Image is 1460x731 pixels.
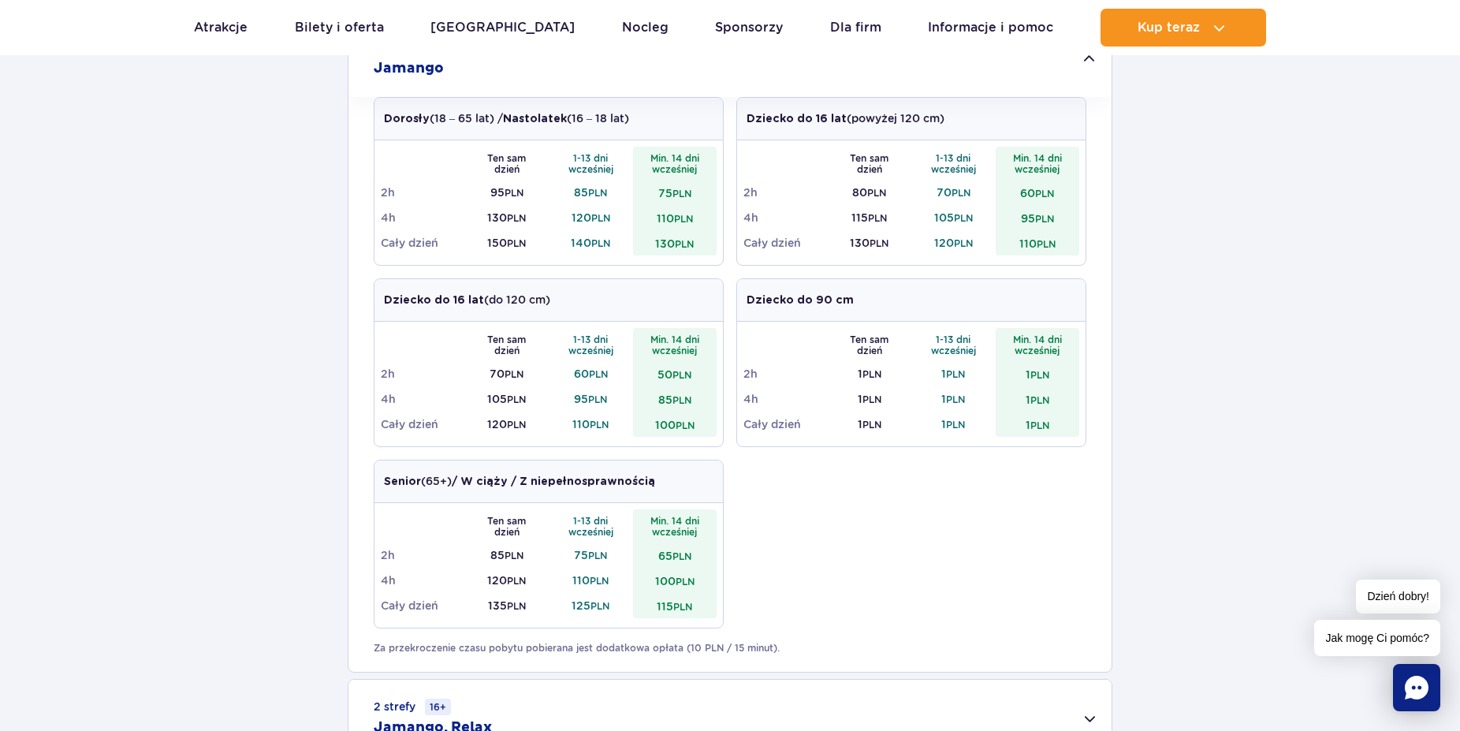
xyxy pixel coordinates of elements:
[384,292,550,308] p: (do 120 cm)
[465,412,549,437] td: 120
[828,386,912,412] td: 1
[549,361,633,386] td: 60
[828,230,912,255] td: 130
[507,575,526,587] small: PLN
[381,361,465,386] td: 2h
[374,699,451,715] small: 2 strefy
[862,393,881,405] small: PLN
[672,188,691,200] small: PLN
[911,386,996,412] td: 1
[633,180,717,205] td: 75
[1030,420,1049,431] small: PLN
[828,180,912,205] td: 80
[1101,9,1266,47] button: Kup teraz
[676,576,695,587] small: PLN
[381,543,465,568] td: 2h
[633,147,717,180] th: Min. 14 dni wcześniej
[946,419,965,431] small: PLN
[911,412,996,437] td: 1
[996,412,1080,437] td: 1
[384,114,430,125] strong: Dorosły
[465,180,549,205] td: 95
[996,386,1080,412] td: 1
[194,9,248,47] a: Atrakcje
[743,412,828,437] td: Cały dzień
[549,543,633,568] td: 75
[911,230,996,255] td: 120
[1035,213,1054,225] small: PLN
[465,509,549,543] th: Ten sam dzień
[743,386,828,412] td: 4h
[381,568,465,593] td: 4h
[591,212,610,224] small: PLN
[743,230,828,255] td: Cały dzień
[465,230,549,255] td: 150
[465,543,549,568] td: 85
[747,110,944,127] p: (powyżej 120 cm)
[465,568,549,593] td: 120
[1314,620,1440,656] span: Jak mogę Ci pomóc?
[911,180,996,205] td: 70
[828,412,912,437] td: 1
[862,368,881,380] small: PLN
[425,699,451,715] small: 16+
[381,593,465,618] td: Cały dzień
[747,114,847,125] strong: Dziecko do 16 lat
[465,205,549,230] td: 130
[1030,369,1049,381] small: PLN
[828,328,912,361] th: Ten sam dzień
[633,568,717,593] td: 100
[996,180,1080,205] td: 60
[1138,21,1200,35] span: Kup teraz
[465,147,549,180] th: Ten sam dzień
[465,386,549,412] td: 105
[996,147,1080,180] th: Min. 14 dni wcześniej
[911,361,996,386] td: 1
[828,205,912,230] td: 115
[675,238,694,250] small: PLN
[381,205,465,230] td: 4h
[633,205,717,230] td: 110
[384,295,484,306] strong: Dziecko do 16 lat
[590,600,609,612] small: PLN
[430,9,575,47] a: [GEOGRAPHIC_DATA]
[591,237,610,249] small: PLN
[384,473,655,490] p: (65+)
[465,328,549,361] th: Ten sam dzień
[549,205,633,230] td: 120
[507,600,526,612] small: PLN
[633,328,717,361] th: Min. 14 dni wcześniej
[374,641,1086,655] p: Za przekroczenie czasu pobytu pobierana jest dodatkowa opłata (10 PLN / 15 minut).
[828,147,912,180] th: Ten sam dzień
[549,412,633,437] td: 110
[996,328,1080,361] th: Min. 14 dni wcześniej
[507,237,526,249] small: PLN
[588,393,607,405] small: PLN
[381,180,465,205] td: 2h
[549,568,633,593] td: 110
[1037,238,1056,250] small: PLN
[674,213,693,225] small: PLN
[946,368,965,380] small: PLN
[503,114,567,125] strong: Nastolatek
[549,180,633,205] td: 85
[868,212,887,224] small: PLN
[1356,580,1440,614] span: Dzień dobry!
[505,187,523,199] small: PLN
[830,9,881,47] a: Dla firm
[952,187,970,199] small: PLN
[588,187,607,199] small: PLN
[381,386,465,412] td: 4h
[452,476,655,487] strong: / W ciąży / Z niepełnosprawnością
[549,386,633,412] td: 95
[1030,394,1049,406] small: PLN
[505,550,523,561] small: PLN
[672,394,691,406] small: PLN
[374,59,444,78] h2: Jamango
[715,9,783,47] a: Sponsorzy
[549,509,633,543] th: 1-13 dni wcześniej
[633,230,717,255] td: 130
[672,369,691,381] small: PLN
[633,509,717,543] th: Min. 14 dni wcześniej
[996,361,1080,386] td: 1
